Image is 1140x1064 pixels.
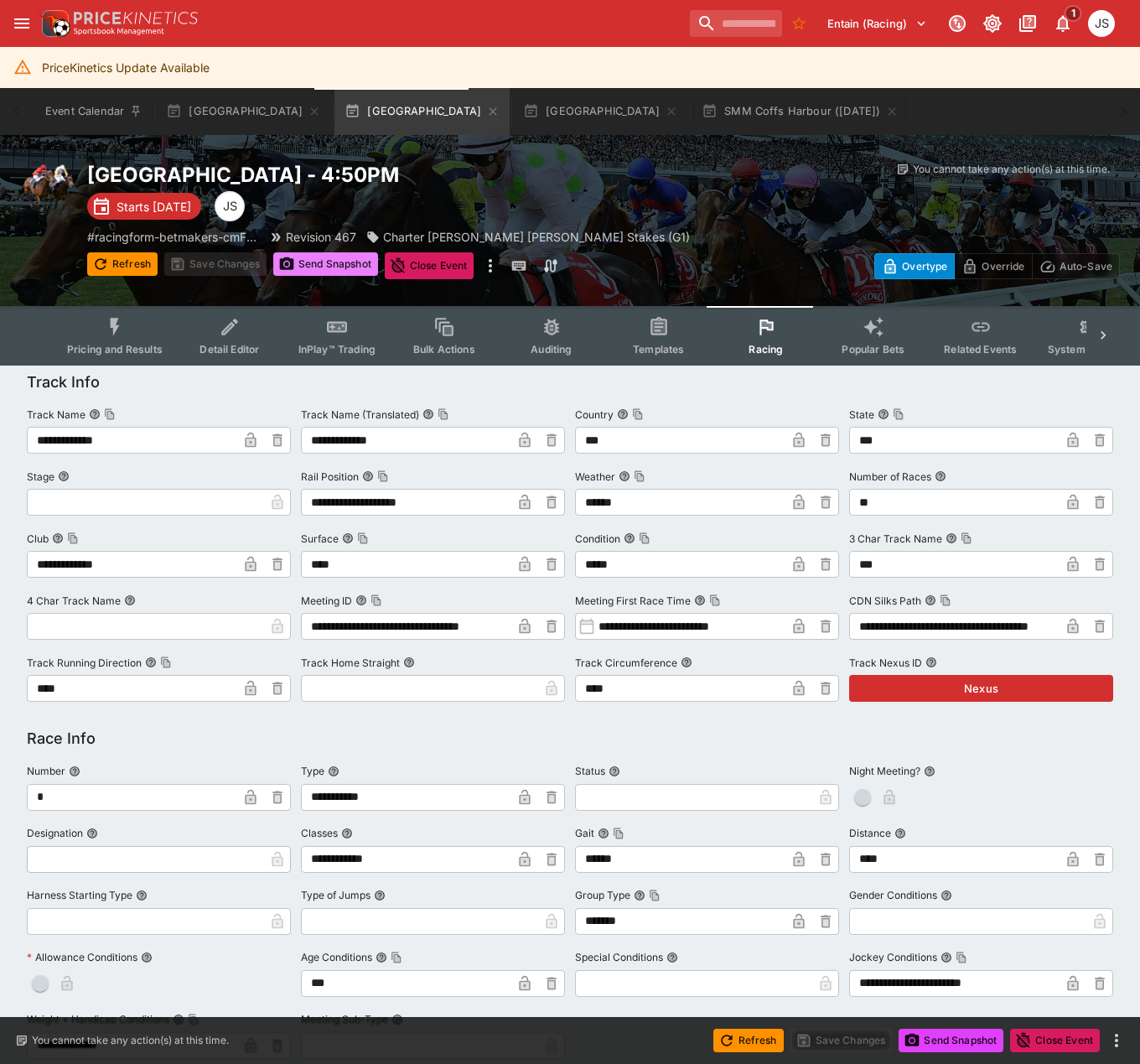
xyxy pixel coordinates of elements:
p: Condition [575,532,620,546]
button: [GEOGRAPHIC_DATA] [513,88,688,135]
button: Auto-Save [1032,253,1120,279]
p: Age Conditions [301,950,372,964]
p: You cannot take any action(s) at this time. [32,1033,229,1048]
button: Gender Conditions [940,890,952,901]
p: Track Home Straight [301,656,400,670]
button: CDN Silks PathCopy To Clipboard [925,594,936,606]
p: Charter [PERSON_NAME] [PERSON_NAME] Stakes (G1) [383,228,690,246]
p: Gender Conditions [849,888,937,902]
p: Stage [27,470,54,484]
p: Revision 467 [286,228,356,246]
p: Jockey Conditions [849,950,937,964]
button: Copy To Clipboard [956,952,967,963]
button: [GEOGRAPHIC_DATA] [334,88,510,135]
img: PriceKinetics Logo [37,7,70,40]
button: Age ConditionsCopy To Clipboard [376,952,387,963]
p: Gait [575,826,594,840]
p: Night Meeting? [849,764,920,778]
span: Related Events [944,343,1017,356]
span: Popular Bets [842,343,904,356]
p: Surface [301,532,339,546]
p: CDN Silks Path [849,594,921,608]
p: Meeting Sub-Type [301,1012,388,1026]
span: Racing [749,343,783,356]
button: No Bookmarks [785,10,812,37]
button: Copy To Clipboard [940,594,951,606]
button: Overtype [874,253,955,279]
button: Stage [58,470,70,482]
p: Track Running Direction [27,656,142,670]
p: Distance [849,826,891,840]
button: Number of Races [935,470,946,482]
p: Special Conditions [575,950,663,964]
button: Connected to PK [942,8,972,39]
p: Harness Starting Type [27,888,132,902]
p: Group Type [575,888,630,902]
button: Meeting Sub-Type [391,1014,403,1025]
img: Sportsbook Management [74,28,164,35]
button: 4 Char Track Name [124,594,136,606]
div: PriceKinetics Update Available [42,52,210,83]
button: Designation [86,828,98,839]
span: InPlay™ Trading [298,343,376,356]
p: Auto-Save [1060,257,1112,275]
button: ClubCopy To Clipboard [52,532,64,544]
span: Auditing [531,343,572,356]
div: John Seaton [215,191,245,221]
button: Notifications [1048,8,1078,39]
p: Country [575,407,614,422]
button: 3 Char Track NameCopy To Clipboard [946,532,957,544]
div: Charter Keck Cramer Moir Stakes (G1) [366,228,690,246]
p: Meeting ID [301,594,352,608]
p: Track Name (Translated) [301,407,419,422]
button: Refresh [713,1029,784,1052]
button: Refresh [87,252,158,276]
button: Weight + Handicap ConditionsCopy To Clipboard [173,1014,184,1025]
button: Copy To Clipboard [649,890,661,901]
p: Overtype [902,257,947,275]
button: Copy To Clipboard [961,532,972,544]
button: Distance [894,828,906,839]
span: Templates [633,343,684,356]
button: Copy To Clipboard [160,657,172,668]
button: Meeting First Race TimeCopy To Clipboard [694,594,706,606]
button: ConditionCopy To Clipboard [624,532,635,544]
button: CountryCopy To Clipboard [617,408,629,420]
p: You cannot take any action(s) at this time. [913,162,1110,177]
button: Track NameCopy To Clipboard [89,408,101,420]
button: SurfaceCopy To Clipboard [342,532,354,544]
button: Documentation [1013,8,1043,39]
p: State [849,407,874,422]
p: Track Name [27,407,85,422]
button: open drawer [7,8,37,39]
h5: Track Info [27,372,100,392]
button: more [1106,1030,1127,1051]
button: Track Nexus ID [925,657,937,668]
button: Copy To Clipboard [632,408,644,420]
p: Allowance Conditions [27,950,137,964]
button: Track Circumference [681,657,692,668]
p: Starts [DATE] [117,198,191,215]
p: Type of Jumps [301,888,370,902]
button: Send Snapshot [899,1029,1003,1052]
span: 1 [1065,5,1082,22]
button: Copy To Clipboard [188,1014,199,1025]
p: Track Nexus ID [849,656,922,670]
button: Nexus [849,675,1113,702]
span: Pricing and Results [67,343,163,356]
h5: Race Info [27,729,96,748]
button: Copy To Clipboard [370,594,382,606]
button: Status [609,766,620,777]
button: GaitCopy To Clipboard [598,828,609,839]
button: Classes [341,828,353,839]
button: more [480,252,500,279]
button: Harness Starting Type [136,890,148,901]
img: horse_racing.png [20,162,74,215]
input: search [690,10,782,37]
button: Toggle light/dark mode [977,8,1008,39]
button: Track Running DirectionCopy To Clipboard [145,657,157,668]
button: WeatherCopy To Clipboard [619,470,630,482]
button: Track Home Straight [403,657,415,668]
button: Copy To Clipboard [104,408,116,420]
button: Copy To Clipboard [613,828,624,839]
